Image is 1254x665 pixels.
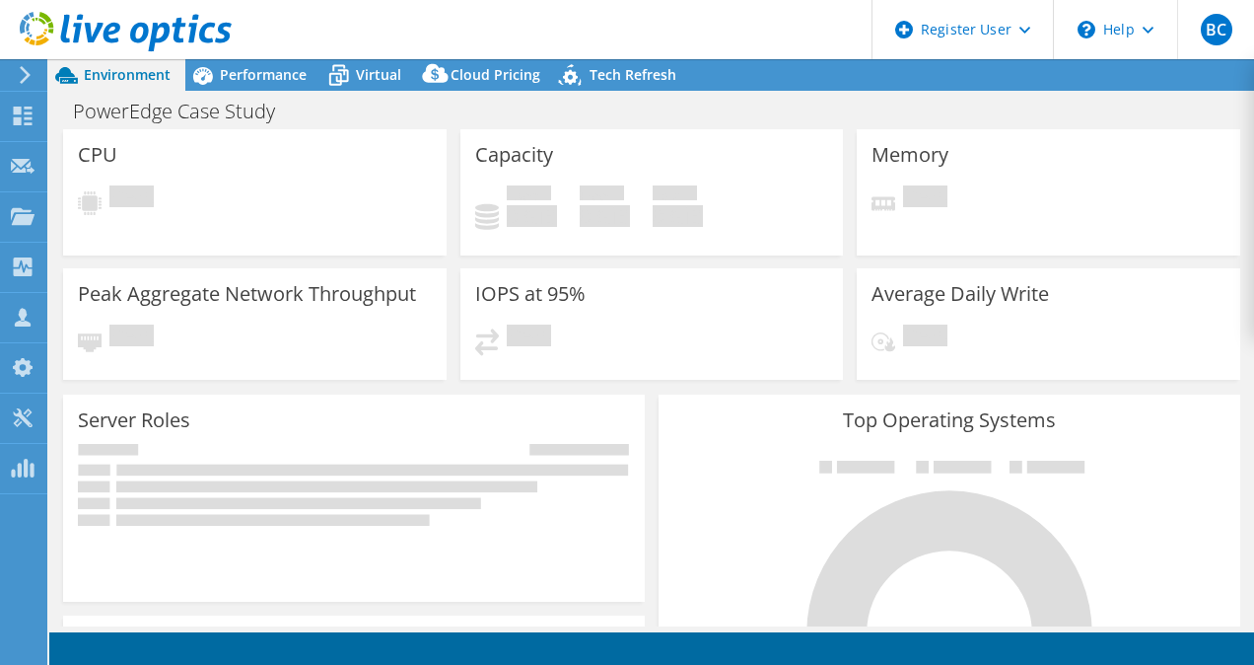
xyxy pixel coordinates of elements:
[78,409,190,431] h3: Server Roles
[220,65,307,84] span: Performance
[871,283,1049,305] h3: Average Daily Write
[590,65,676,84] span: Tech Refresh
[653,185,697,205] span: Total
[580,205,630,227] h4: 0 GiB
[451,65,540,84] span: Cloud Pricing
[507,325,551,351] span: Pending
[903,185,947,212] span: Pending
[109,185,154,212] span: Pending
[871,144,948,166] h3: Memory
[580,185,624,205] span: Free
[356,65,401,84] span: Virtual
[507,205,557,227] h4: 0 GiB
[78,283,416,305] h3: Peak Aggregate Network Throughput
[64,101,306,122] h1: PowerEdge Case Study
[475,144,553,166] h3: Capacity
[1078,21,1095,38] svg: \n
[673,409,1225,431] h3: Top Operating Systems
[475,283,586,305] h3: IOPS at 95%
[78,144,117,166] h3: CPU
[84,65,171,84] span: Environment
[903,325,947,351] span: Pending
[653,205,703,227] h4: 0 GiB
[1201,14,1232,45] span: BC
[507,185,551,205] span: Used
[109,325,154,351] span: Pending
